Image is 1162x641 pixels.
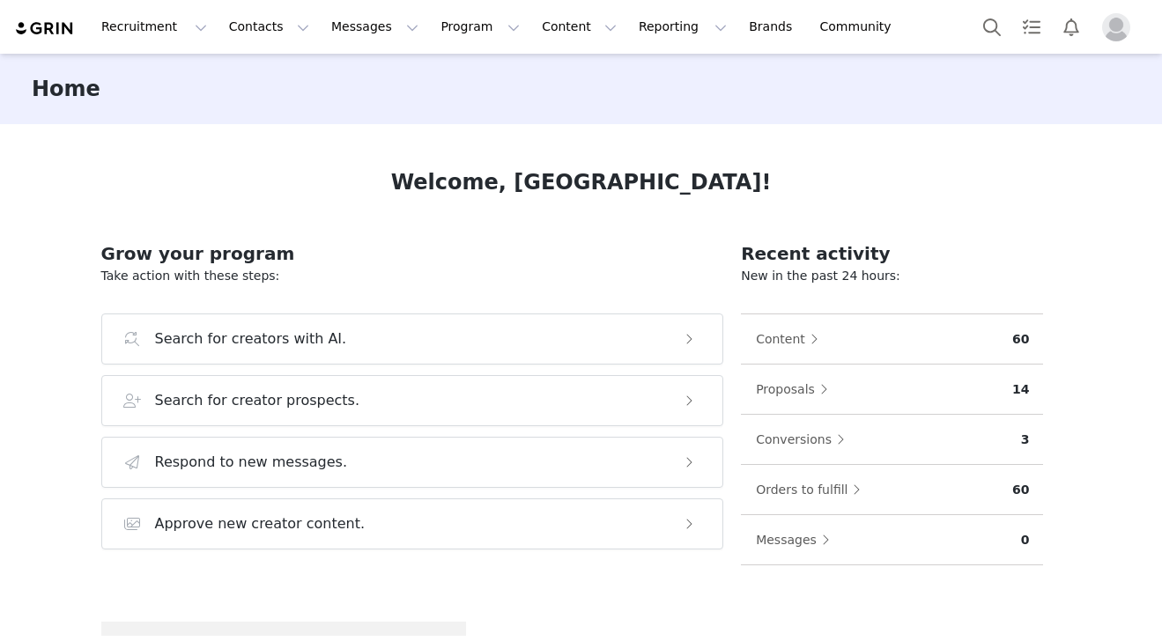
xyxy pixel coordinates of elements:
img: grin logo [14,20,76,37]
h1: Welcome, [GEOGRAPHIC_DATA]! [391,166,772,198]
button: Messages [755,526,839,554]
p: Take action with these steps: [101,267,724,285]
button: Approve new creator content. [101,498,724,549]
button: Respond to new messages. [101,437,724,488]
a: Tasks [1012,7,1051,47]
button: Content [755,325,827,353]
h3: Respond to new messages. [155,452,348,473]
h3: Search for creator prospects. [155,390,360,411]
button: Recruitment [91,7,218,47]
button: Profile [1092,13,1148,41]
button: Orders to fulfill [755,475,870,504]
button: Messages [321,7,429,47]
button: Search for creator prospects. [101,375,724,426]
button: Notifications [1052,7,1091,47]
button: Program [430,7,530,47]
p: 3 [1021,431,1030,449]
h3: Approve new creator content. [155,513,366,534]
a: Brands [738,7,808,47]
h3: Search for creators with AI. [155,328,347,350]
button: Content [531,7,627,47]
button: Search [973,7,1011,47]
h2: Grow your program [101,240,724,267]
img: placeholder-profile.jpg [1102,13,1130,41]
p: 60 [1012,481,1029,499]
button: Proposals [755,375,837,403]
button: Reporting [628,7,737,47]
p: 0 [1021,531,1030,549]
p: 60 [1012,330,1029,349]
a: Community [810,7,910,47]
h3: Home [32,73,100,105]
button: Conversions [755,425,854,453]
p: 14 [1012,380,1029,399]
h2: Recent activity [741,240,1043,267]
button: Contacts [218,7,320,47]
button: Search for creators with AI. [101,313,724,365]
p: New in the past 24 hours: [741,267,1043,285]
